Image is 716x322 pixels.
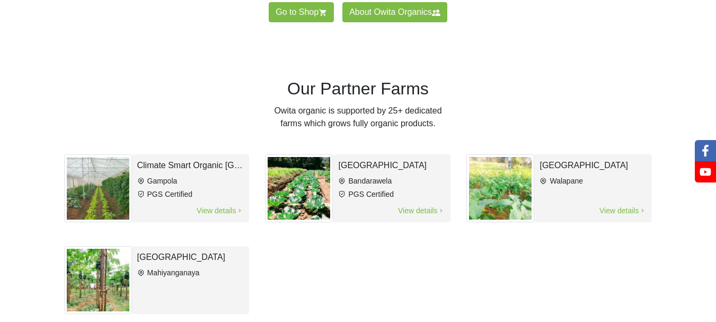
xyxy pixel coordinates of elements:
[397,205,445,217] span: View details
[599,205,647,217] span: View details
[540,160,647,171] h2: [GEOGRAPHIC_DATA]
[137,176,244,187] li: Gampola
[64,246,132,314] img: Mahiyanganaya Farm
[338,189,445,200] li: PGS Certified
[137,267,244,279] li: Mahiyanganaya
[64,154,132,222] img: Climate Smart Organic Agri Park
[196,205,244,217] span: View details
[342,2,447,22] a: About Owita Organics
[338,160,445,171] h2: [GEOGRAPHIC_DATA]
[64,138,250,230] a: Climate Smart Organic Agri ParkClimate Smart Organic [GEOGRAPHIC_DATA]GampolaPGS CertifiedView de...
[466,138,652,230] a: Walapane Farm[GEOGRAPHIC_DATA]WalapaneView details
[64,230,250,322] a: Mahiyanganaya Farm[GEOGRAPHIC_DATA]Mahiyanganaya
[137,251,244,263] h2: [GEOGRAPHIC_DATA]
[269,2,334,22] a: Go to Shop
[265,77,450,100] h2: Our Partner Farms
[137,160,244,171] h2: Climate Smart Organic [GEOGRAPHIC_DATA]
[265,138,450,230] a: Bandarawela Farm[GEOGRAPHIC_DATA]BandarawelaPGS CertifiedView details
[466,154,534,222] img: Walapane Farm
[265,105,450,130] p: Owita organic is supported by 25+ dedicated farms which grows fully organic products.
[540,176,647,187] li: Walapane
[137,189,244,200] li: PGS Certified
[338,176,445,187] li: Bandarawela
[265,154,333,222] img: Bandarawela Farm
